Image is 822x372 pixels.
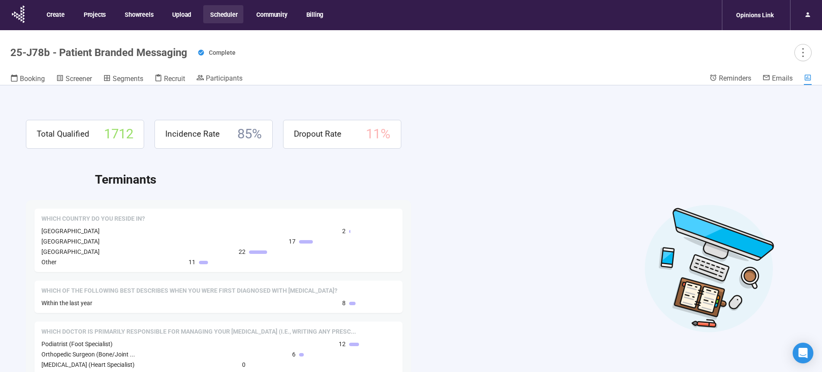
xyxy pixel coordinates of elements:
span: Which country do you reside in? [41,215,145,223]
span: Within the last year [41,300,92,306]
span: Complete [209,49,236,56]
a: Booking [10,74,45,85]
button: Billing [299,5,330,23]
span: 8 [342,298,346,308]
span: 0 [242,360,246,369]
span: 6 [292,350,296,359]
span: Screener [66,75,92,83]
span: [GEOGRAPHIC_DATA] [41,248,100,255]
span: [MEDICAL_DATA] (Heart Specialist) [41,361,135,368]
span: 1712 [104,124,133,145]
span: Segments [113,75,143,83]
a: Recruit [154,74,185,85]
a: Participants [196,74,243,84]
button: Showreels [118,5,159,23]
span: Orthopedic Surgeon (Bone/Joint ... [41,351,135,358]
span: 85 % [237,124,262,145]
span: 17 [289,237,296,246]
a: Segments [103,74,143,85]
button: Projects [77,5,112,23]
a: Screener [56,74,92,85]
span: more [797,47,809,58]
span: Which doctor is primarily responsible for managing your gout (i.e., writing any prescriptions, di... [41,328,356,336]
button: Create [40,5,71,23]
h1: 25-J78b - Patient Branded Messaging [10,47,187,59]
span: Total Qualified [37,128,89,141]
span: Which of the following best describes when you were first diagnosed with gout? [41,287,337,295]
span: 2 [342,226,346,236]
button: Scheduler [203,5,243,23]
img: Desktop work notes [644,203,775,333]
div: Open Intercom Messenger [793,343,813,363]
span: 11 [189,257,195,267]
span: Emails [772,74,793,82]
span: Booking [20,75,45,83]
span: 12 [339,339,346,349]
span: Podiatrist (Foot Specialist) [41,341,113,347]
button: Community [249,5,293,23]
span: [GEOGRAPHIC_DATA] [41,238,100,245]
a: Emails [762,74,793,84]
h2: Terminants [95,170,796,189]
span: Recruit [164,75,185,83]
span: Reminders [719,74,751,82]
div: Opinions Link [731,7,779,23]
span: [GEOGRAPHIC_DATA] [41,228,100,234]
a: Reminders [709,74,751,84]
button: Upload [165,5,197,23]
span: Participants [206,74,243,82]
span: Incidence Rate [165,128,220,141]
span: Dropout Rate [294,128,341,141]
span: Other [41,259,57,266]
button: more [794,44,812,61]
span: 11 % [366,124,391,145]
span: 22 [239,247,246,256]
